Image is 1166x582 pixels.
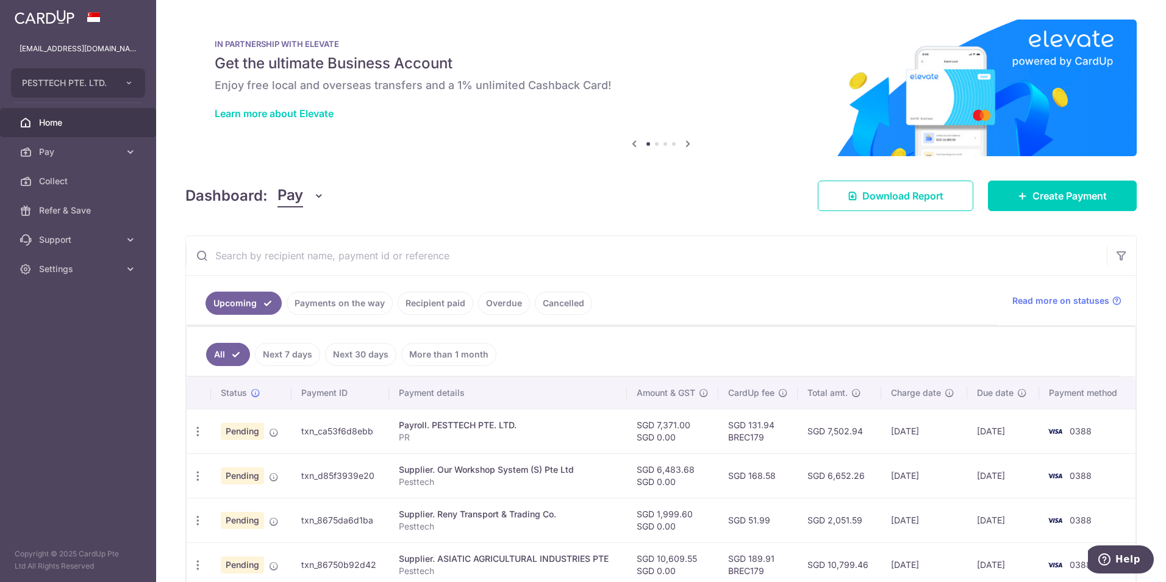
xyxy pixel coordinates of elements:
[39,204,120,217] span: Refer & Save
[39,175,120,187] span: Collect
[1070,559,1092,570] span: 0388
[39,263,120,275] span: Settings
[185,185,268,207] h4: Dashboard:
[255,343,320,366] a: Next 7 days
[718,498,798,542] td: SGD 51.99
[221,556,264,573] span: Pending
[399,520,617,533] p: Pesttech
[891,387,941,399] span: Charge date
[291,498,390,542] td: txn_8675da6d1ba
[215,107,334,120] a: Learn more about Elevate
[39,117,120,129] span: Home
[39,146,120,158] span: Pay
[967,498,1039,542] td: [DATE]
[325,343,396,366] a: Next 30 days
[1070,426,1092,436] span: 0388
[798,409,881,453] td: SGD 7,502.94
[798,453,881,498] td: SGD 6,652.26
[535,292,592,315] a: Cancelled
[11,68,145,98] button: PESTTECH PTE. LTD.
[221,423,264,440] span: Pending
[206,343,250,366] a: All
[399,565,617,577] p: Pesttech
[399,464,617,476] div: Supplier. Our Workshop System (S) Pte Ltd
[881,453,967,498] td: [DATE]
[20,43,137,55] p: [EMAIL_ADDRESS][DOMAIN_NAME]
[818,181,973,211] a: Download Report
[399,508,617,520] div: Supplier. Reny Transport & Trading Co.
[881,409,967,453] td: [DATE]
[185,20,1137,156] img: Renovation banner
[967,409,1039,453] td: [DATE]
[39,234,120,246] span: Support
[1039,377,1136,409] th: Payment method
[1043,513,1067,528] img: Bank Card
[277,184,303,207] span: Pay
[967,453,1039,498] td: [DATE]
[1070,515,1092,525] span: 0388
[1012,295,1121,307] a: Read more on statuses
[718,453,798,498] td: SGD 168.58
[399,476,617,488] p: Pesttech
[215,39,1107,49] p: IN PARTNERSHIP WITH ELEVATE
[478,292,530,315] a: Overdue
[215,78,1107,93] h6: Enjoy free local and overseas transfers and a 1% unlimited Cashback Card!
[399,431,617,444] p: PR
[862,189,943,203] span: Download Report
[637,387,695,399] span: Amount & GST
[215,54,1107,73] h5: Get the ultimate Business Account
[881,498,967,542] td: [DATE]
[1043,469,1067,483] img: Bank Card
[1043,558,1067,572] img: Bank Card
[627,409,718,453] td: SGD 7,371.00 SGD 0.00
[398,292,473,315] a: Recipient paid
[277,184,324,207] button: Pay
[291,409,390,453] td: txn_ca53f6d8ebb
[798,498,881,542] td: SGD 2,051.59
[1032,189,1107,203] span: Create Payment
[1012,295,1109,307] span: Read more on statuses
[401,343,496,366] a: More than 1 month
[627,453,718,498] td: SGD 6,483.68 SGD 0.00
[728,387,774,399] span: CardUp fee
[186,236,1107,275] input: Search by recipient name, payment id or reference
[206,292,282,315] a: Upcoming
[287,292,393,315] a: Payments on the way
[15,10,74,24] img: CardUp
[807,387,848,399] span: Total amt.
[22,77,112,89] span: PESTTECH PTE. LTD.
[389,377,627,409] th: Payment details
[988,181,1137,211] a: Create Payment
[977,387,1014,399] span: Due date
[1070,470,1092,481] span: 0388
[399,553,617,565] div: Supplier. ASIATIC AGRICULTURAL INDUSTRIES PTE
[291,453,390,498] td: txn_d85f3939e20
[291,377,390,409] th: Payment ID
[1088,545,1154,576] iframe: Opens a widget where you can find more information
[627,498,718,542] td: SGD 1,999.60 SGD 0.00
[221,512,264,529] span: Pending
[718,409,798,453] td: SGD 131.94 BREC179
[1043,424,1067,439] img: Bank Card
[399,419,617,431] div: Payroll. PESTTECH PTE. LTD.
[221,387,247,399] span: Status
[221,467,264,484] span: Pending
